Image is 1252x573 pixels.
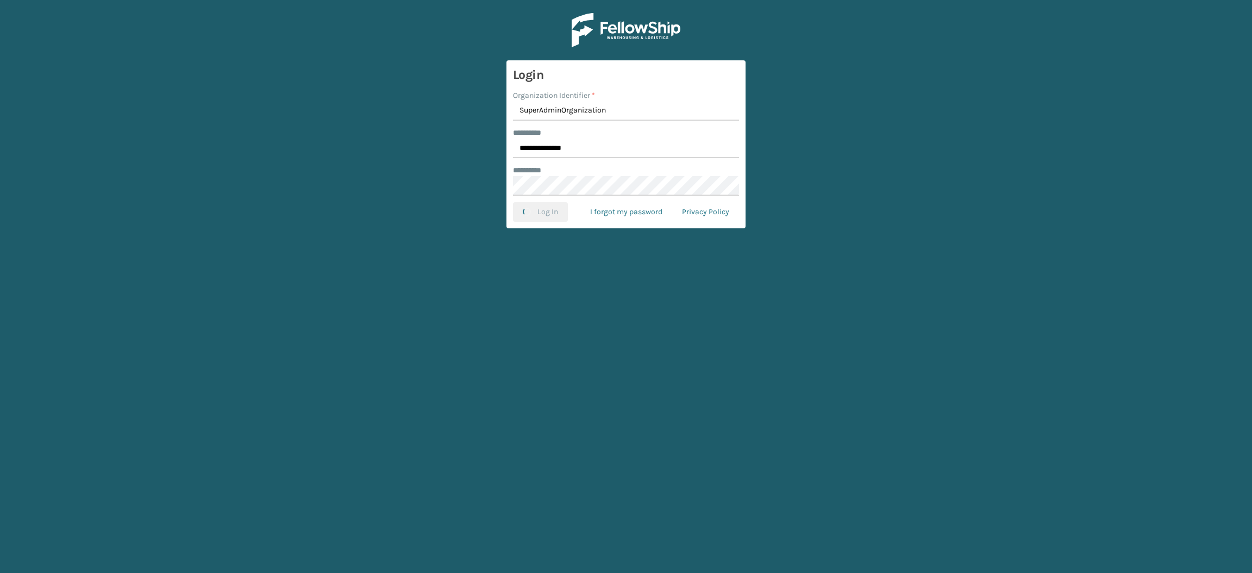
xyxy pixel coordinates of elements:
img: Logo [572,13,680,47]
a: Privacy Policy [672,202,739,222]
label: Organization Identifier [513,90,595,101]
a: I forgot my password [580,202,672,222]
button: Log In [513,202,568,222]
h3: Login [513,67,739,83]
